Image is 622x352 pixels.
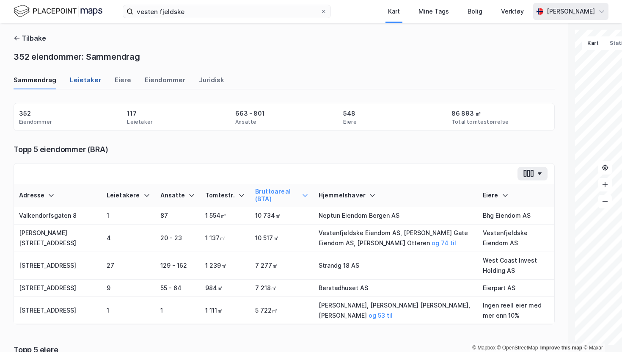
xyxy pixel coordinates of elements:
[319,300,473,321] div: [PERSON_NAME], [PERSON_NAME] [PERSON_NAME], [PERSON_NAME]
[250,225,314,252] td: 10 517㎡
[478,297,555,324] td: Ingen reell eier med mer enn 10%
[472,345,495,351] a: Mapbox
[319,191,473,200] div: Hjemmelshaver
[200,207,250,225] td: 1 554㎡
[155,280,200,297] td: 55 - 64
[14,280,102,297] td: [STREET_ADDRESS]
[235,119,256,125] div: Ansatte
[255,188,308,203] div: Bruttoareal (BTA)
[451,119,509,125] div: Total tomtestørrelse
[200,225,250,252] td: 1 137㎡
[102,280,155,297] td: 9
[155,225,200,252] td: 20 - 23
[200,297,250,324] td: 1 111㎡
[14,252,102,280] td: [STREET_ADDRESS]
[19,108,31,119] div: 352
[155,207,200,225] td: 87
[582,36,604,50] button: Kart
[250,280,314,297] td: 7 218㎡
[343,108,355,119] div: 548
[200,252,250,280] td: 1 239㎡
[250,207,314,225] td: 10 734㎡
[478,252,555,280] td: West Coast Invest Holding AS
[314,252,478,280] td: Strandg 18 AS
[107,191,150,200] div: Leietakere
[451,108,481,119] div: 86 893 ㎡
[235,108,265,119] div: 663 - 801
[14,225,102,252] td: [PERSON_NAME][STREET_ADDRESS]
[127,119,153,125] div: Leietaker
[145,75,185,89] div: Eiendommer
[102,225,155,252] td: 4
[319,228,473,248] div: Vestenfjeldske Eiendom AS, [PERSON_NAME] Gate Eiendom AS, [PERSON_NAME] Otteren
[314,280,478,297] td: Berstadhuset AS
[483,191,550,200] div: Eiere
[155,297,200,324] td: 1
[14,50,140,64] div: 352 eiendommer: Sammendrag
[14,33,46,43] button: Tilbake
[102,297,155,324] td: 1
[250,297,314,324] td: 5 722㎡
[14,75,56,89] div: Sammendrag
[102,207,155,225] td: 1
[115,75,131,89] div: Eiere
[501,6,524,17] div: Verktøy
[205,191,245,200] div: Tomtestr.
[478,207,555,225] td: Bhg Eiendom AS
[102,252,155,280] td: 27
[200,280,250,297] td: 984㎡
[497,345,538,351] a: OpenStreetMap
[468,6,482,17] div: Bolig
[478,280,555,297] td: Eierpart AS
[133,5,320,18] input: Søk på adresse, matrikkel, gårdeiere, leietakere eller personer
[19,191,96,200] div: Adresse
[70,75,101,89] div: Leietaker
[155,252,200,280] td: 129 - 162
[540,345,582,351] a: Improve this map
[580,311,622,352] iframe: Chat Widget
[160,191,195,200] div: Ansatte
[14,4,102,19] img: logo.f888ab2527a4732fd821a326f86c7f29.svg
[580,311,622,352] div: Kontrollprogram for chat
[199,75,224,89] div: Juridisk
[250,252,314,280] td: 7 277㎡
[14,144,555,155] div: Topp 5 eiendommer (BRA)
[127,108,137,119] div: 117
[314,207,478,225] td: Neptun Eiendom Bergen AS
[14,207,102,225] td: Valkendorfsgaten 8
[478,225,555,252] td: Vestenfjeldske Eiendom AS
[19,119,52,125] div: Eiendommer
[14,297,102,324] td: [STREET_ADDRESS]
[388,6,400,17] div: Kart
[547,6,595,17] div: [PERSON_NAME]
[418,6,449,17] div: Mine Tags
[343,119,357,125] div: Eiere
